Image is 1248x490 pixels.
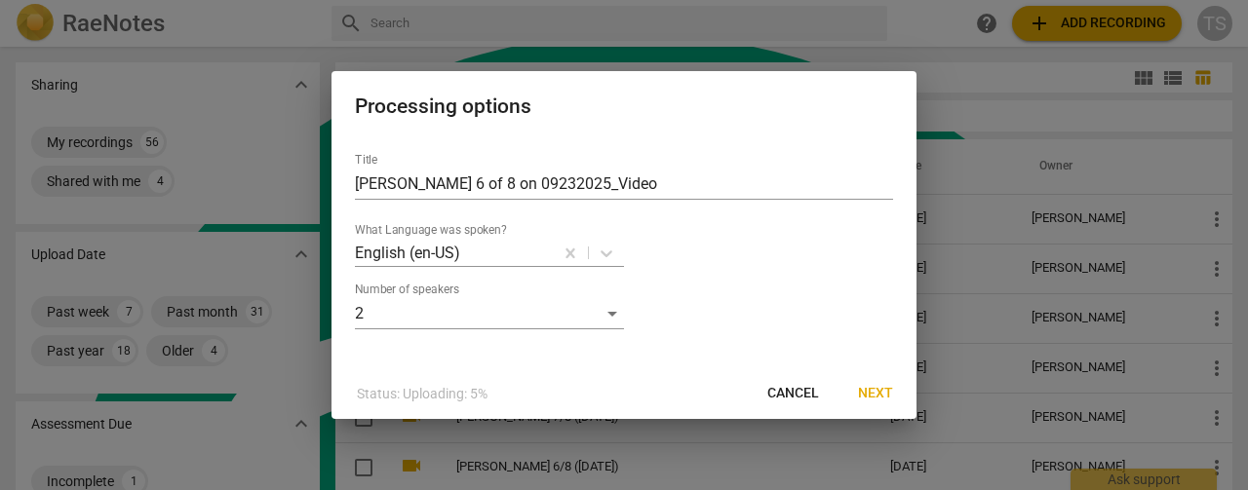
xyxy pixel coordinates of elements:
[752,376,835,411] button: Cancel
[355,155,377,167] label: Title
[355,225,507,237] label: What Language was spoken?
[357,384,487,404] p: Status: Uploading: 5%
[355,284,459,296] label: Number of speakers
[355,94,893,119] h2: Processing options
[842,376,909,411] button: Next
[355,242,460,264] p: English (en-US)
[858,384,893,403] span: Next
[355,298,624,329] div: 2
[767,384,819,403] span: Cancel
